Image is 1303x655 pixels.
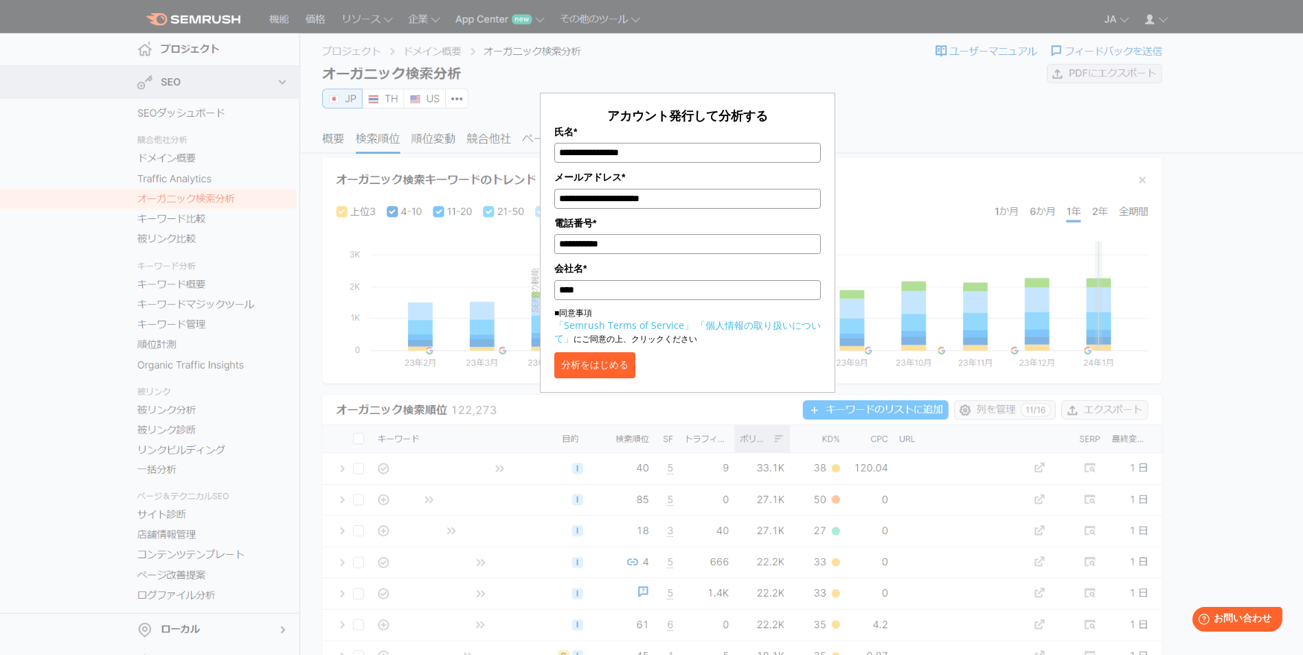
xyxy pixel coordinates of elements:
label: 電話番号* [554,216,821,231]
button: 分析をはじめる [554,352,635,378]
a: 「個人情報の取り扱いについて」 [554,319,821,345]
a: 「Semrush Terms of Service」 [554,319,694,332]
p: ■同意事項 にご同意の上、クリックください [554,307,821,345]
iframe: Help widget launcher [1181,601,1288,640]
label: メールアドレス* [554,170,821,185]
span: アカウント発行して分析する [607,107,768,124]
